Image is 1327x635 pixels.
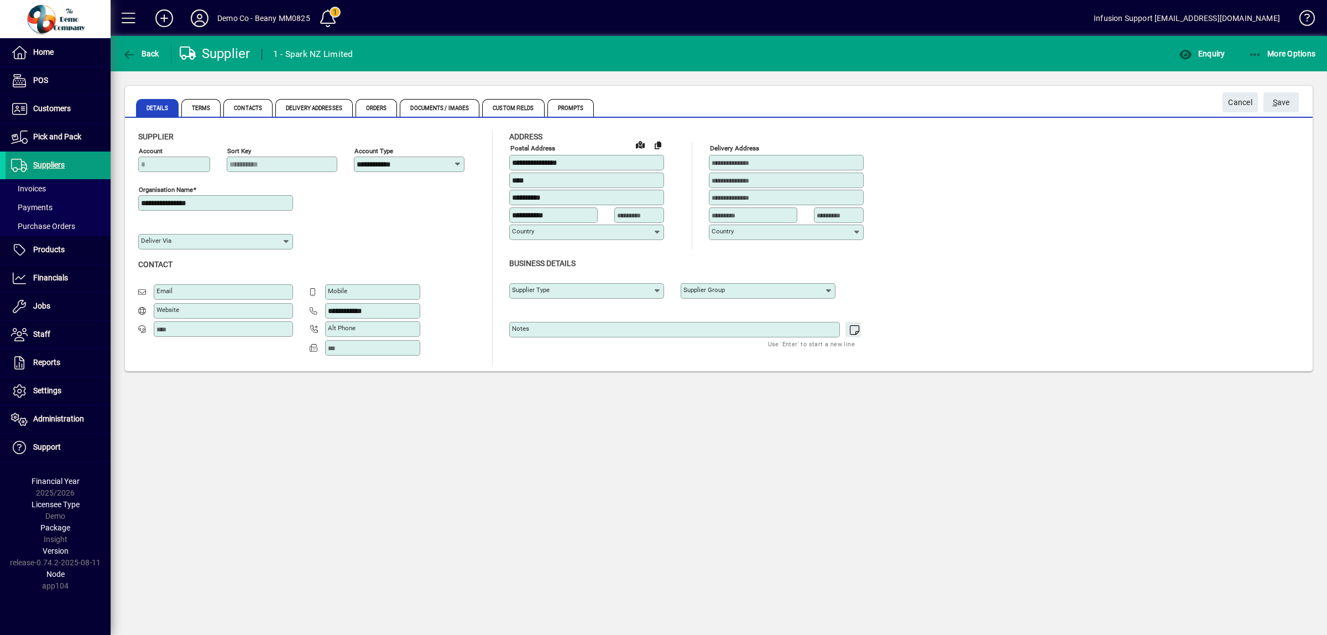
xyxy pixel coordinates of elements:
mat-label: Country [512,227,534,235]
mat-hint: Use 'Enter' to start a new line [768,337,855,350]
span: Financial Year [32,477,80,486]
a: Customers [6,95,111,123]
span: Details [136,99,179,117]
span: Financials [33,273,68,282]
span: Licensee Type [32,500,80,509]
span: Terms [181,99,221,117]
a: Financials [6,264,111,292]
span: Prompts [547,99,594,117]
a: Support [6,434,111,461]
a: POS [6,67,111,95]
span: Reports [33,358,60,367]
span: Custom Fields [482,99,544,117]
mat-label: Country [712,227,734,235]
mat-label: Email [156,287,173,295]
a: Invoices [6,179,111,198]
span: Pick and Pack [33,132,81,141]
span: Address [509,132,542,141]
a: Payments [6,198,111,217]
a: Administration [6,405,111,433]
mat-label: Mobile [328,287,347,295]
span: Administration [33,414,84,423]
span: Back [122,49,159,58]
mat-label: Supplier group [683,286,725,294]
span: More Options [1248,49,1316,58]
button: Copy to Delivery address [649,136,667,154]
div: Demo Co - Beany MM0825 [217,9,310,27]
mat-label: Account [139,147,163,155]
button: More Options [1246,44,1319,64]
div: Infusion Support [EMAIL_ADDRESS][DOMAIN_NAME] [1094,9,1280,27]
a: View on map [631,136,649,153]
button: Enquiry [1176,44,1227,64]
mat-label: Alt Phone [328,324,356,332]
span: Orders [356,99,398,117]
span: Staff [33,330,50,339]
button: Profile [182,8,217,28]
button: Save [1263,92,1299,112]
a: Knowledge Base [1291,2,1313,38]
a: Staff [6,321,111,348]
div: Supplier [180,45,250,63]
span: Customers [33,104,71,113]
app-page-header-button: Back [111,44,171,64]
a: Jobs [6,293,111,320]
span: Enquiry [1179,49,1225,58]
mat-label: Deliver via [141,237,171,244]
span: Business details [509,259,576,268]
span: Package [40,523,70,532]
a: Reports [6,349,111,377]
mat-label: Notes [512,325,529,332]
mat-label: Supplier type [512,286,550,294]
span: Version [43,546,69,555]
a: Settings [6,377,111,405]
span: POS [33,76,48,85]
a: Home [6,39,111,66]
span: Delivery Addresses [275,99,353,117]
span: Suppliers [33,160,65,169]
span: S [1273,98,1277,107]
button: Back [119,44,162,64]
span: Purchase Orders [11,222,75,231]
span: Node [46,570,65,579]
span: Support [33,443,61,451]
mat-label: Account Type [354,147,393,155]
mat-label: Organisation name [139,186,193,194]
mat-label: Website [156,306,179,314]
a: Purchase Orders [6,217,111,236]
span: Cancel [1228,93,1252,112]
a: Pick and Pack [6,123,111,151]
span: Documents / Images [400,99,479,117]
a: Products [6,236,111,264]
span: Payments [11,203,53,212]
div: 1 - Spark NZ Limited [273,45,353,63]
span: Supplier [138,132,174,141]
mat-label: Sort key [227,147,251,155]
span: Products [33,245,65,254]
span: Contact [138,260,173,269]
span: ave [1273,93,1290,112]
span: Invoices [11,184,46,193]
span: Contacts [223,99,273,117]
span: Jobs [33,301,50,310]
button: Add [147,8,182,28]
button: Cancel [1222,92,1258,112]
span: Settings [33,386,61,395]
span: Home [33,48,54,56]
